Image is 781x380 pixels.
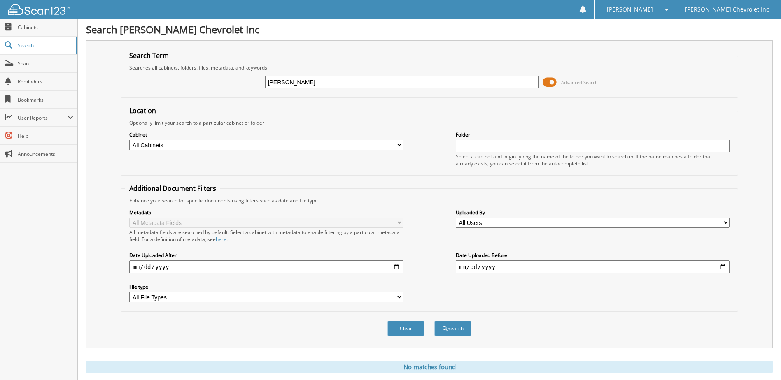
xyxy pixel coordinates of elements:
[125,184,220,193] legend: Additional Document Filters
[607,7,653,12] span: [PERSON_NAME]
[456,131,730,138] label: Folder
[456,153,730,167] div: Select a cabinet and begin typing the name of the folder you want to search in. If the name match...
[18,24,73,31] span: Cabinets
[129,252,403,259] label: Date Uploaded After
[125,51,173,60] legend: Search Term
[129,131,403,138] label: Cabinet
[129,209,403,216] label: Metadata
[456,260,730,273] input: end
[18,151,73,158] span: Announcements
[456,252,730,259] label: Date Uploaded Before
[125,197,733,204] div: Enhance your search for specific documents using filters such as date and file type.
[561,79,598,86] span: Advanced Search
[387,321,424,336] button: Clear
[129,283,403,290] label: File type
[129,260,403,273] input: start
[125,119,733,126] div: Optionally limit your search to a particular cabinet or folder
[456,209,730,216] label: Uploaded By
[125,106,160,115] legend: Location
[86,361,773,373] div: No matches found
[86,23,773,36] h1: Search [PERSON_NAME] Chevrolet Inc
[18,78,73,85] span: Reminders
[18,114,68,121] span: User Reports
[18,132,73,139] span: Help
[434,321,471,336] button: Search
[18,42,72,49] span: Search
[18,96,73,103] span: Bookmarks
[125,64,733,71] div: Searches all cabinets, folders, files, metadata, and keywords
[216,236,226,243] a: here
[8,4,70,15] img: scan123-logo-white.svg
[129,229,403,243] div: All metadata fields are searched by default. Select a cabinet with metadata to enable filtering b...
[685,7,769,12] span: [PERSON_NAME] Chevrolet Inc
[18,60,73,67] span: Scan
